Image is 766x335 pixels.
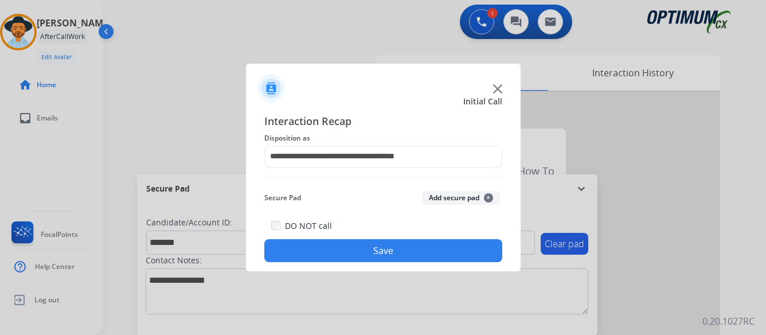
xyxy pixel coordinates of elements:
span: Secure Pad [264,191,301,205]
button: Save [264,239,502,262]
img: contact-recap-line.svg [264,177,502,178]
label: DO NOT call [285,220,332,232]
span: Disposition as [264,131,502,145]
img: contactIcon [257,75,285,102]
span: Initial Call [463,96,502,107]
p: 0.20.1027RC [702,314,755,328]
button: Add secure pad+ [422,191,500,205]
span: Interaction Recap [264,113,502,131]
span: + [484,193,493,202]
